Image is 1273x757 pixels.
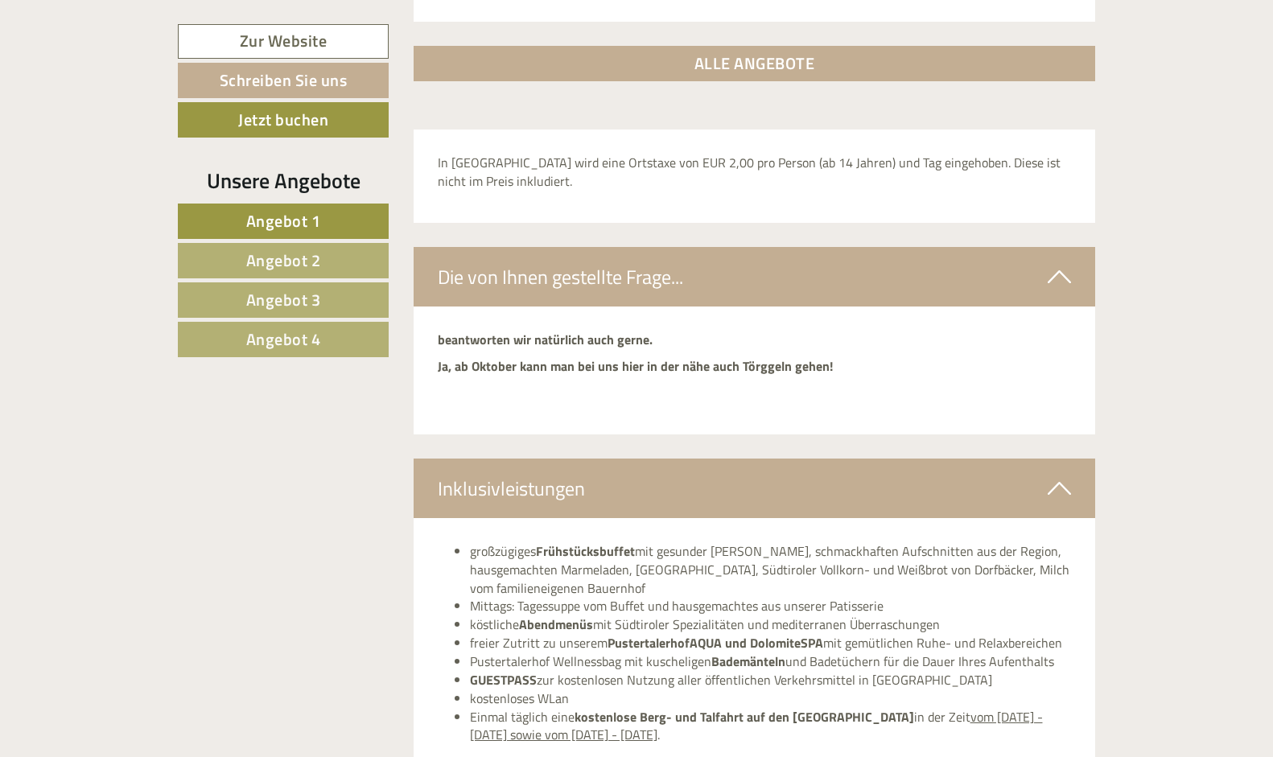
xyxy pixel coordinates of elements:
strong: Abendmenüs [519,615,593,634]
div: Sie [321,99,610,112]
li: Mittags: Tagessuppe vom Buffet und hausgemachtes aus unserer Patisserie [470,597,1072,615]
div: Dienstag [279,12,355,39]
span: Angebot 2 [246,248,321,273]
strong: Frühstücksbuffet [536,541,635,561]
button: Senden [530,417,634,452]
strong: beantworten wir natürlich auch gerne. [438,330,653,349]
div: Ist bei diesem Angebot das Abendessen dabei? :) [340,275,622,324]
div: Guten Tag, wie können wir Ihnen helfen? [12,43,257,93]
strong: kostenlose Berg- und Talfahrt auf den [GEOGRAPHIC_DATA] [575,707,914,726]
span: Angebot 4 [246,327,321,352]
strong: GUESTPASS [470,670,537,689]
small: 15:20 [321,149,610,160]
a: Schreiben Sie uns [178,63,389,98]
div: Unsere Angebote [178,166,389,195]
span: Angebot 3 [246,287,321,312]
u: vom [DATE] - [DATE] sowie vom [DATE] - [DATE] [470,707,1043,745]
a: Zur Website [178,24,389,59]
strong: Bademänteln [711,652,785,671]
li: köstliche mit Südtiroler Spezialitäten und mediterranen Überraschungen [470,615,1072,634]
p: In [GEOGRAPHIC_DATA] wird eine Ortstaxe von EUR 2,00 pro Person (ab 14 Jahren) und Tag eingehoben... [438,154,1072,191]
li: großzügiges mit gesunder [PERSON_NAME], schmackhaften Aufschnitten aus der Region, hausgemachten ... [470,542,1072,598]
li: kostenloses WLan [470,689,1072,708]
span: Angebot 1 [246,208,321,233]
a: ALLE ANGEBOTE [414,46,1096,81]
li: Pustertalerhof Wellnessbag mit kuscheligen und Badetüchern für die Dauer Ihres Aufenthalts [470,652,1072,671]
div: Liebe Frau [PERSON_NAME], vielen Dank für deine Anfrage! Momentan ist es noch ein wenig schwierig... [12,167,409,271]
div: [GEOGRAPHIC_DATA] [24,171,401,183]
div: Die von Ihnen gestellte Frage... [414,247,1096,307]
small: 15:19 [24,78,249,89]
a: Jetzt buchen [178,102,389,138]
strong: Ja, ab Oktober kann man bei uns hier in der nähe auch Törggeln gehen! [438,356,833,376]
small: 17:40 [24,257,401,268]
div: [GEOGRAPHIC_DATA] [24,47,249,60]
strong: PustertalerhofAQUA und DolomiteSPA [608,633,823,652]
li: freier Zutritt zu unserem mit gemütlichen Ruhe- und Relaxbereichen [470,634,1072,652]
li: zur kostenlosen Nutzung aller öffentlichen Verkehrsmittel in [GEOGRAPHIC_DATA] [470,671,1072,689]
li: Einmal täglich eine in der Zeit . [470,708,1072,745]
div: Sie [348,278,610,291]
div: Welche Gasthöfe empfehlen Sie uns zum Törggelen? Dank und LG [313,96,622,163]
div: Inklusivleistungen [414,459,1096,518]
